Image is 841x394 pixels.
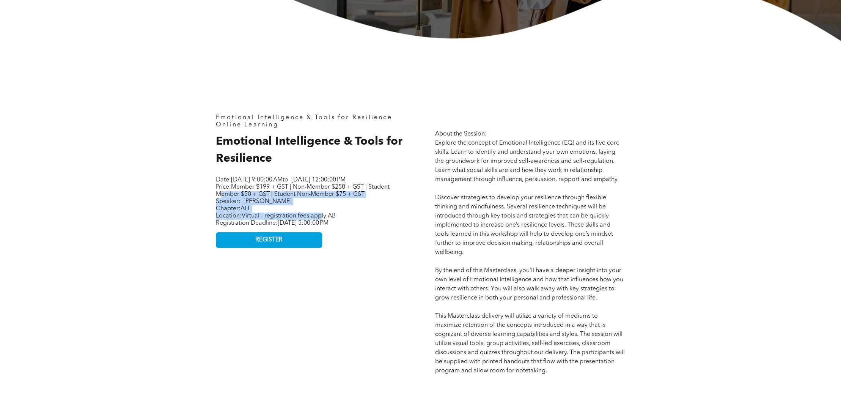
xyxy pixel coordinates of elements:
[216,177,288,183] span: Date: to
[216,213,336,226] span: Location: Registration Deadline:
[242,213,336,219] span: Virtual - registration fees apply AB
[216,184,390,197] span: Member $199 + GST | Non-Member $250 + GST | Student Member $50 + GST | Student Non-Member $75 + GST
[231,177,283,183] span: [DATE] 9:00:00 AM
[216,122,278,128] span: Online Learning
[216,206,251,212] span: Chapter:
[244,199,292,205] span: [PERSON_NAME]
[255,236,283,244] span: REGISTER
[241,206,251,212] span: ALL
[216,184,390,197] span: Price:
[291,177,346,183] span: [DATE] 12:00:00 PM
[216,232,322,248] a: REGISTER
[216,115,392,121] span: Emotional Intelligence & Tools for Resilience
[216,136,402,164] span: Emotional Intelligence & Tools for Resilience
[216,199,241,205] span: Speaker:
[278,220,329,226] span: [DATE] 5:00:00 PM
